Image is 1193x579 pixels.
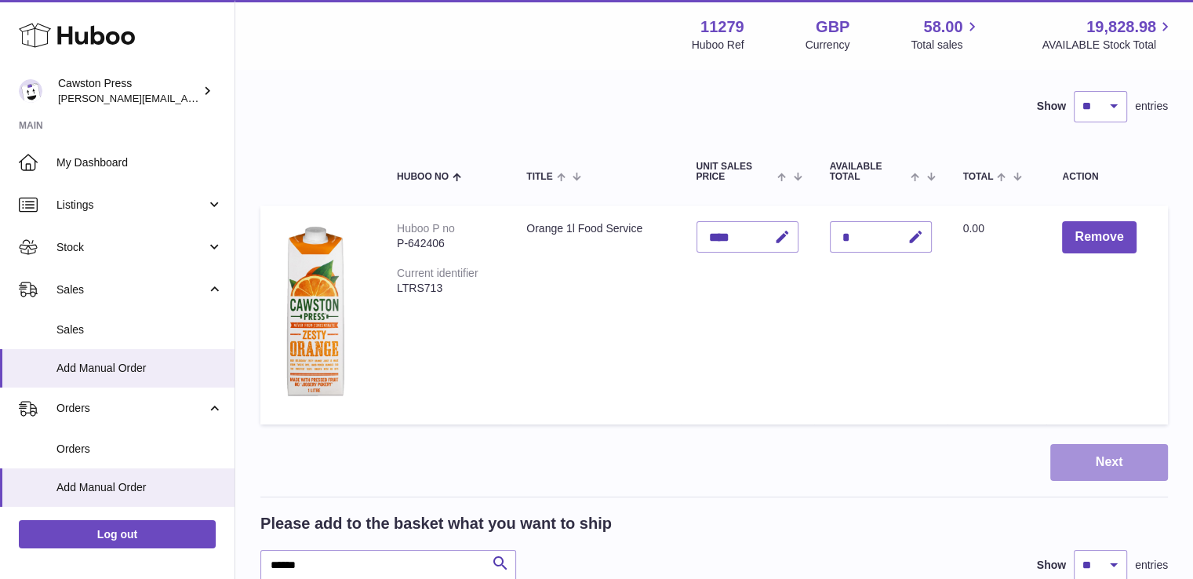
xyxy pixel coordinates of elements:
[700,16,744,38] strong: 11279
[397,236,495,251] div: P-642406
[397,222,455,235] div: Huboo P no
[1042,38,1174,53] span: AVAILABLE Stock Total
[56,401,206,416] span: Orders
[963,172,994,182] span: Total
[19,520,216,548] a: Log out
[1037,99,1066,114] label: Show
[56,322,223,337] span: Sales
[56,240,206,255] span: Stock
[56,198,206,213] span: Listings
[1050,444,1168,481] button: Next
[1037,558,1066,573] label: Show
[692,38,744,53] div: Huboo Ref
[830,162,907,182] span: AVAILABLE Total
[1042,16,1174,53] a: 19,828.98 AVAILABLE Stock Total
[56,442,223,457] span: Orders
[1135,558,1168,573] span: entries
[56,361,223,376] span: Add Manual Order
[397,267,478,279] div: Current identifier
[923,16,962,38] span: 58.00
[260,513,612,534] h2: Please add to the basket what you want to ship
[276,221,355,405] img: Orange 1l Food Service
[526,172,552,182] span: Title
[963,222,984,235] span: 0.00
[58,92,398,104] span: [PERSON_NAME][EMAIL_ADDRESS][PERSON_NAME][DOMAIN_NAME]
[397,172,449,182] span: Huboo no
[1086,16,1156,38] span: 19,828.98
[56,282,206,297] span: Sales
[1062,172,1152,182] div: Action
[911,16,980,53] a: 58.00 Total sales
[58,76,199,106] div: Cawston Press
[911,38,980,53] span: Total sales
[1135,99,1168,114] span: entries
[56,155,223,170] span: My Dashboard
[511,206,680,424] td: Orange 1l Food Service
[56,480,223,495] span: Add Manual Order
[397,281,495,296] div: LTRS713
[19,79,42,103] img: thomas.carson@cawstonpress.com
[1062,221,1136,253] button: Remove
[697,162,774,182] span: Unit Sales Price
[816,16,849,38] strong: GBP
[806,38,850,53] div: Currency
